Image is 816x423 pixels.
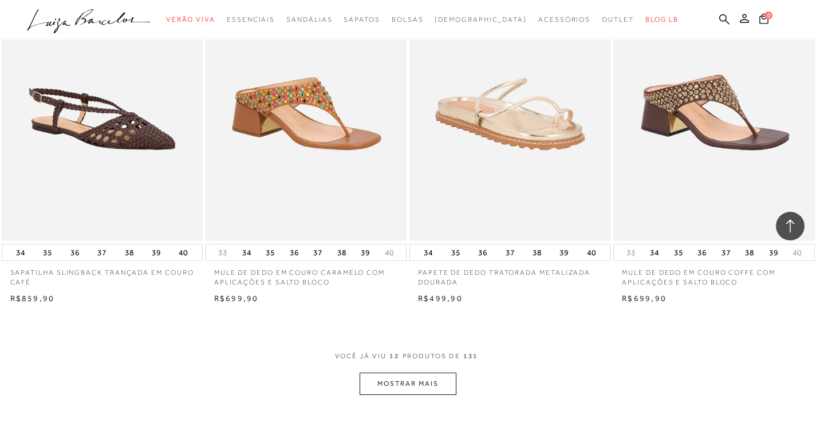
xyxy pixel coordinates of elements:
a: categoryNavScreenReaderText [602,9,634,30]
button: 34 [647,244,663,260]
a: MULE DE DEDO EM COURO COFFE COM APLICAÇÕES E SALTO BLOCO [613,261,814,287]
button: 40 [175,244,191,260]
button: 38 [121,244,137,260]
button: 34 [13,244,29,260]
button: 36 [67,244,83,260]
button: 33 [215,247,231,258]
a: MULE DE DEDO EM COURO CARAMELO COM APLICAÇÕES E SALTO BLOCO [206,261,407,287]
button: 40 [789,247,805,258]
button: 37 [310,244,326,260]
span: VOCê JÁ VIU [335,351,387,361]
button: 39 [766,244,782,260]
span: Verão Viva [166,15,215,23]
button: 36 [694,244,710,260]
button: 35 [40,244,56,260]
a: categoryNavScreenReaderText [538,9,590,30]
button: 40 [381,247,397,258]
a: categoryNavScreenReaderText [166,9,215,30]
button: 39 [148,244,164,260]
span: R$499,90 [418,294,463,303]
button: 35 [262,244,278,260]
span: 12 [389,351,400,373]
button: 34 [239,244,255,260]
span: [DEMOGRAPHIC_DATA] [435,15,527,23]
button: 39 [357,244,373,260]
span: Outlet [602,15,634,23]
span: Essenciais [227,15,275,23]
a: categoryNavScreenReaderText [344,9,380,30]
button: 35 [671,244,687,260]
button: 37 [502,244,518,260]
span: 131 [463,351,479,373]
span: R$859,90 [10,294,55,303]
button: 39 [556,244,572,260]
button: 33 [623,247,639,258]
button: 38 [334,244,350,260]
button: 34 [420,244,436,260]
a: SAPATILHA SLINGBACK TRANÇADA EM COURO CAFÉ [2,261,203,287]
span: PRODUTOS DE [403,351,460,361]
button: 40 [584,244,600,260]
span: R$699,90 [622,294,667,303]
a: PAPETE DE DEDO TRATORADA METALIZADA DOURADA [409,261,610,287]
span: BLOG LB [645,15,679,23]
span: Bolsas [392,15,424,23]
a: categoryNavScreenReaderText [227,9,275,30]
button: 0 [756,13,772,28]
a: categoryNavScreenReaderText [286,9,332,30]
span: Acessórios [538,15,590,23]
a: noSubCategoriesText [435,9,527,30]
a: BLOG LB [645,9,679,30]
span: 0 [764,11,772,19]
button: 36 [475,244,491,260]
span: R$699,90 [214,294,259,303]
button: 37 [718,244,734,260]
a: categoryNavScreenReaderText [392,9,424,30]
span: Sapatos [344,15,380,23]
span: Sandálias [286,15,332,23]
button: 36 [286,244,302,260]
button: 37 [94,244,110,260]
button: MOSTRAR MAIS [360,373,456,395]
button: 38 [529,244,545,260]
button: 35 [448,244,464,260]
button: 38 [742,244,758,260]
